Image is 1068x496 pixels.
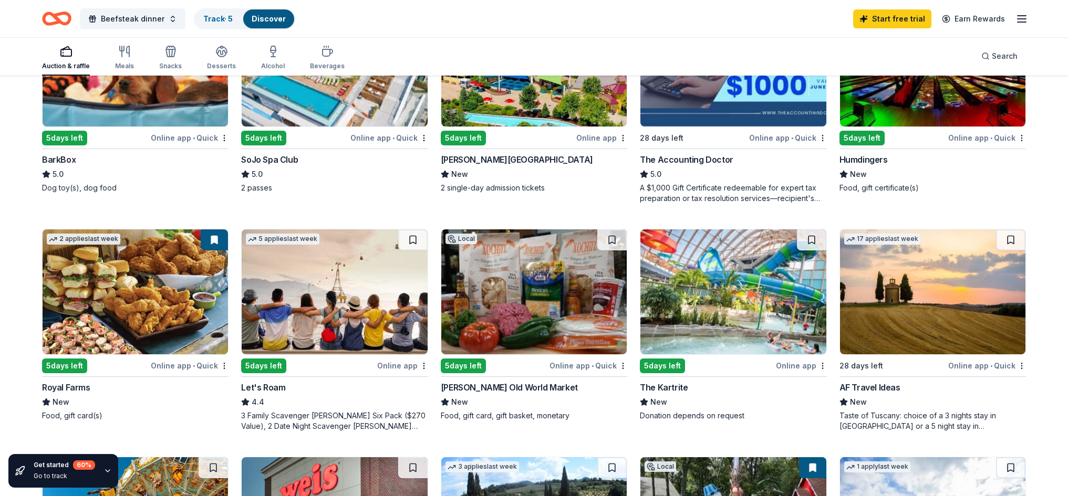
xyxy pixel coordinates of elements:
div: Online app Quick [549,359,627,372]
img: Image for AF Travel Ideas [840,229,1025,354]
div: Online app Quick [749,131,827,144]
div: 2 applies last week [47,234,120,245]
a: Image for Let's Roam5 applieslast week5days leftOnline appLet's Roam4.43 Family Scavenger [PERSON... [241,229,428,431]
a: Track· 5 [203,14,233,23]
div: 3 Family Scavenger [PERSON_NAME] Six Pack ($270 Value), 2 Date Night Scavenger [PERSON_NAME] Two ... [241,410,428,431]
img: Image for Livoti's Old World Market [441,229,627,354]
button: Meals [115,41,134,76]
button: Beefsteak dinner [80,8,185,29]
div: Local [445,234,477,244]
img: Image for The Kartrite [640,229,826,354]
span: • [791,134,793,142]
div: Online app [576,131,627,144]
span: New [451,168,468,181]
div: Dog toy(s), dog food [42,183,229,193]
a: Image for The Kartrite5days leftOnline appThe KartriteNewDonation depends on request [640,229,826,421]
div: Beverages [310,62,345,70]
div: The Accounting Doctor [640,153,733,166]
button: Alcohol [261,41,285,76]
a: Image for The Accounting DoctorTop rated30 applieslast week28 days leftOnline app•QuickThe Accoun... [640,1,826,204]
div: Online app Quick [151,359,229,372]
div: [PERSON_NAME] Old World Market [441,381,578,394]
a: Discover [252,14,286,23]
button: Snacks [159,41,182,76]
a: Home [42,6,71,31]
div: Meals [115,62,134,70]
div: 3 applies last week [445,461,519,472]
span: Search [992,50,1018,62]
div: A $1,000 Gift Certificate redeemable for expert tax preparation or tax resolution services—recipi... [640,183,826,204]
div: Let's Roam [241,381,285,394]
div: 28 days left [839,360,883,372]
div: [PERSON_NAME][GEOGRAPHIC_DATA] [441,153,593,166]
span: New [650,396,667,408]
div: Taste of Tuscany: choice of a 3 nights stay in [GEOGRAPHIC_DATA] or a 5 night stay in [GEOGRAPHIC... [839,410,1026,431]
a: Image for Royal Farms2 applieslast week5days leftOnline app•QuickRoyal FarmsNewFood, gift card(s) [42,229,229,421]
div: Online app Quick [350,131,428,144]
button: Track· 5Discover [194,8,295,29]
span: New [850,168,867,181]
a: Image for AF Travel Ideas17 applieslast week28 days leftOnline app•QuickAF Travel IdeasNewTaste o... [839,229,1026,431]
span: New [451,396,468,408]
div: 5 days left [839,131,885,145]
div: 17 applies last week [844,234,920,245]
span: 5.0 [252,168,263,181]
button: Auction & raffle [42,41,90,76]
button: Search [973,46,1026,67]
button: Desserts [207,41,236,76]
div: 5 days left [42,131,87,145]
div: Online app Quick [948,359,1026,372]
div: 5 days left [441,131,486,145]
div: Online app [377,359,428,372]
a: Image for HumdingersLocal5days leftOnline app•QuickHumdingersNewFood, gift certificate(s) [839,1,1026,193]
div: Online app Quick [948,131,1026,144]
div: Online app Quick [151,131,229,144]
div: 2 single-day admission tickets [441,183,627,193]
img: Image for Let's Roam [242,229,427,354]
a: Image for BarkBoxTop rated11 applieslast week5days leftOnline app•QuickBarkBox5.0Dog toy(s), dog ... [42,1,229,193]
div: Donation depends on request [640,410,826,421]
span: • [990,362,992,370]
span: • [193,134,195,142]
a: Image for Livoti's Old World MarketLocal5days leftOnline app•Quick[PERSON_NAME] Old World MarketN... [441,229,627,421]
span: • [193,362,195,370]
div: 5 days left [441,358,486,373]
span: 5.0 [650,168,661,181]
div: Desserts [207,62,236,70]
div: 5 applies last week [246,234,319,245]
img: Image for Royal Farms [43,229,228,354]
div: SoJo Spa Club [241,153,298,166]
div: Go to track [34,472,95,480]
button: Beverages [310,41,345,76]
div: Local [645,461,676,472]
div: 28 days left [640,132,683,144]
a: Earn Rewards [936,9,1011,28]
div: Food, gift card(s) [42,410,229,421]
a: Image for SoJo Spa Club2 applieslast weekLocal5days leftOnline app•QuickSoJo Spa Club5.02 passes [241,1,428,193]
div: 60 % [73,460,95,470]
div: Alcohol [261,62,285,70]
div: The Kartrite [640,381,688,394]
div: Online app [776,359,827,372]
div: Food, gift certificate(s) [839,183,1026,193]
div: 5 days left [241,358,286,373]
span: • [392,134,395,142]
div: 5 days left [241,131,286,145]
div: Food, gift card, gift basket, monetary [441,410,627,421]
div: AF Travel Ideas [839,381,900,394]
div: 2 passes [241,183,428,193]
div: Humdingers [839,153,888,166]
span: New [53,396,69,408]
span: New [850,396,867,408]
span: • [990,134,992,142]
div: BarkBox [42,153,76,166]
div: 1 apply last week [844,461,910,472]
span: 4.4 [252,396,264,408]
div: 5 days left [640,358,685,373]
div: 5 days left [42,358,87,373]
a: Image for Dorney Park & Wildwater Kingdom2 applieslast week5days leftOnline app[PERSON_NAME][GEOG... [441,1,627,193]
div: Auction & raffle [42,62,90,70]
div: Royal Farms [42,381,90,394]
div: Get started [34,460,95,470]
div: Snacks [159,62,182,70]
